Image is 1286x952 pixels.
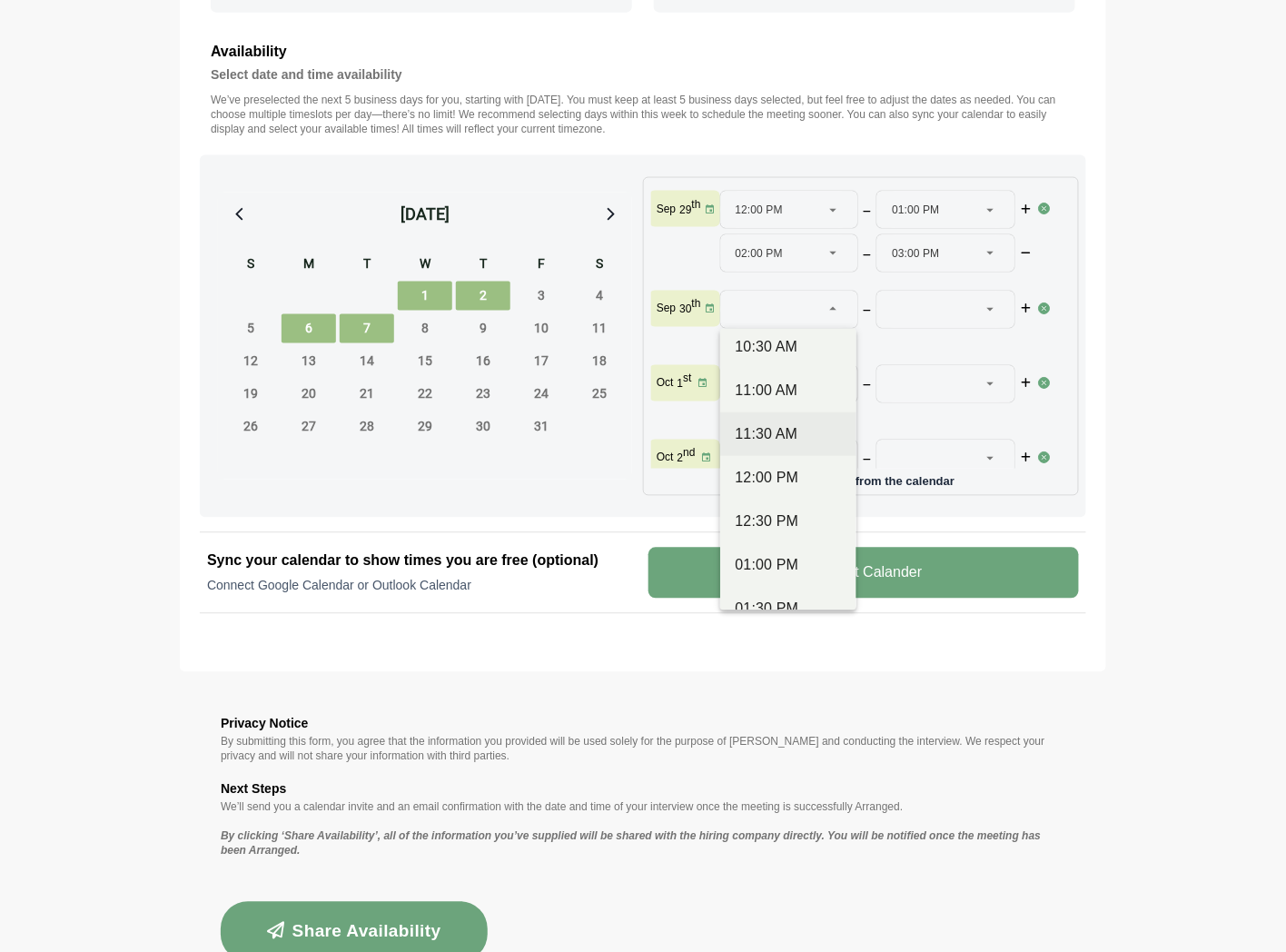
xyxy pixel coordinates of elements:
[678,378,684,391] strong: 1
[657,376,674,391] p: Oct
[340,314,394,343] span: Tuesday, October 7, 2025
[735,467,841,489] div: 12:00 PM
[736,235,783,272] span: 02:00 PM
[657,302,676,316] p: Sep
[398,380,452,409] span: Wednesday, October 22, 2025
[735,554,841,576] div: 01:00 PM
[282,314,336,343] span: Monday, October 6, 2025
[398,282,452,311] span: Wednesday, October 1, 2025
[514,282,569,311] span: Friday, October 3, 2025
[892,192,939,228] span: 01:00 PM
[221,713,1065,735] h3: Privacy Notice
[211,40,1075,64] h3: Availability
[572,282,627,311] span: Saturday, October 4, 2025
[398,347,452,376] span: Wednesday, October 15, 2025
[223,412,278,441] span: Sunday, October 26, 2025
[282,347,336,376] span: Monday, October 13, 2025
[340,412,394,441] span: Tuesday, October 28, 2025
[401,202,450,227] div: [DATE]
[720,334,1038,349] p: Please select the time slots.
[514,412,569,441] span: Friday, October 31, 2025
[657,451,674,465] p: Oct
[692,198,701,211] sup: th
[221,829,1065,858] p: By clicking ‘Share Availability’, all of the information you’ve supplied will be shared with the ...
[282,380,336,409] span: Monday, October 20, 2025
[456,282,510,311] span: Thursday, October 2, 2025
[514,347,569,376] span: Friday, October 17, 2025
[207,550,638,572] h2: Sync your calendar to show times you are free (optional)
[211,64,1075,85] h4: Select date and time availability
[678,452,684,465] strong: 2
[736,192,783,228] span: 12:00 PM
[221,800,1065,815] p: We’ll send you a calendar invite and an email confirmation with the date and time of your intervi...
[679,203,691,216] strong: 29
[657,202,676,216] p: Sep
[340,380,394,409] span: Tuesday, October 21, 2025
[282,412,336,441] span: Monday, October 27, 2025
[648,548,1079,599] v-button: Connect Calander
[514,314,569,343] span: Friday, October 10, 2025
[679,303,691,316] strong: 30
[572,380,627,409] span: Saturday, October 25, 2025
[340,347,394,376] span: Tuesday, October 14, 2025
[456,347,510,376] span: Thursday, October 16, 2025
[514,380,569,409] span: Friday, October 24, 2025
[221,778,1065,800] h3: Next Steps
[651,469,1071,488] p: Add more days from the calendar
[735,423,841,445] div: 11:30 AM
[572,314,627,343] span: Saturday, October 11, 2025
[572,347,627,376] span: Saturday, October 18, 2025
[735,380,841,402] div: 11:00 AM
[398,314,452,343] span: Wednesday, October 8, 2025
[223,314,278,343] span: Sunday, October 5, 2025
[735,336,841,358] div: 10:30 AM
[398,254,452,278] div: W
[720,409,1038,423] p: Please select the time slots.
[282,254,336,278] div: M
[398,412,452,441] span: Wednesday, October 29, 2025
[223,347,278,376] span: Sunday, October 12, 2025
[735,511,841,532] div: 12:30 PM
[456,412,510,441] span: Thursday, October 30, 2025
[211,93,1075,136] p: We’ve preselected the next 5 business days for you, starting with [DATE]. You must keep at least ...
[456,314,510,343] span: Thursday, October 9, 2025
[892,235,939,272] span: 03:00 PM
[223,254,278,278] div: S
[735,598,841,620] div: 01:30 PM
[207,577,638,595] p: Connect Google Calendar or Outlook Calendar
[223,380,278,409] span: Sunday, October 19, 2025
[683,447,695,460] sup: nd
[340,254,394,278] div: T
[456,380,510,409] span: Thursday, October 23, 2025
[221,735,1065,764] p: By submitting this form, you agree that the information you provided will be used solely for the ...
[692,298,701,311] sup: th
[683,372,691,385] sup: st
[456,254,510,278] div: T
[572,254,627,278] div: S
[514,254,569,278] div: F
